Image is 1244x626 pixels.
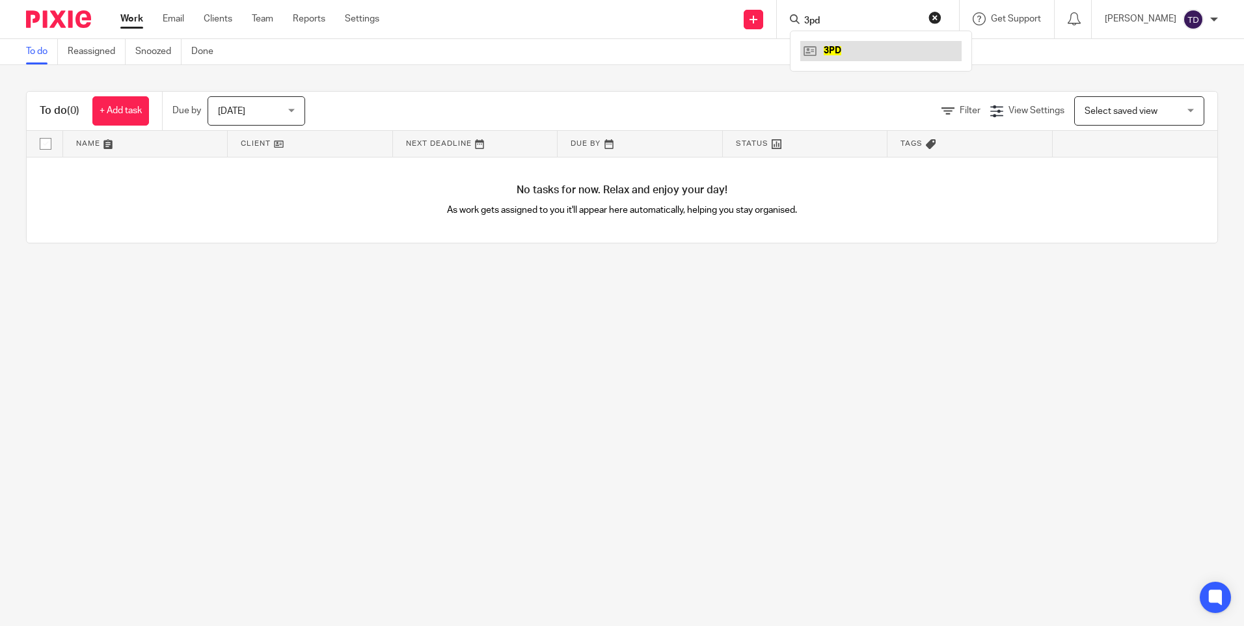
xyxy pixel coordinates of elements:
input: Search [803,16,920,27]
span: Select saved view [1085,107,1157,116]
p: [PERSON_NAME] [1105,12,1176,25]
a: Done [191,39,223,64]
span: Get Support [991,14,1041,23]
a: + Add task [92,96,149,126]
a: Reports [293,12,325,25]
img: svg%3E [1183,9,1204,30]
a: To do [26,39,58,64]
h1: To do [40,104,79,118]
span: Filter [960,106,980,115]
img: Pixie [26,10,91,28]
span: Tags [900,140,923,147]
span: (0) [67,105,79,116]
a: Settings [345,12,379,25]
a: Reassigned [68,39,126,64]
span: View Settings [1008,106,1064,115]
a: Email [163,12,184,25]
p: As work gets assigned to you it'll appear here automatically, helping you stay organised. [325,204,920,217]
a: Work [120,12,143,25]
a: Team [252,12,273,25]
a: Snoozed [135,39,182,64]
p: Due by [172,104,201,117]
span: [DATE] [218,107,245,116]
a: Clients [204,12,232,25]
h4: No tasks for now. Relax and enjoy your day! [27,184,1217,197]
button: Clear [928,11,941,24]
